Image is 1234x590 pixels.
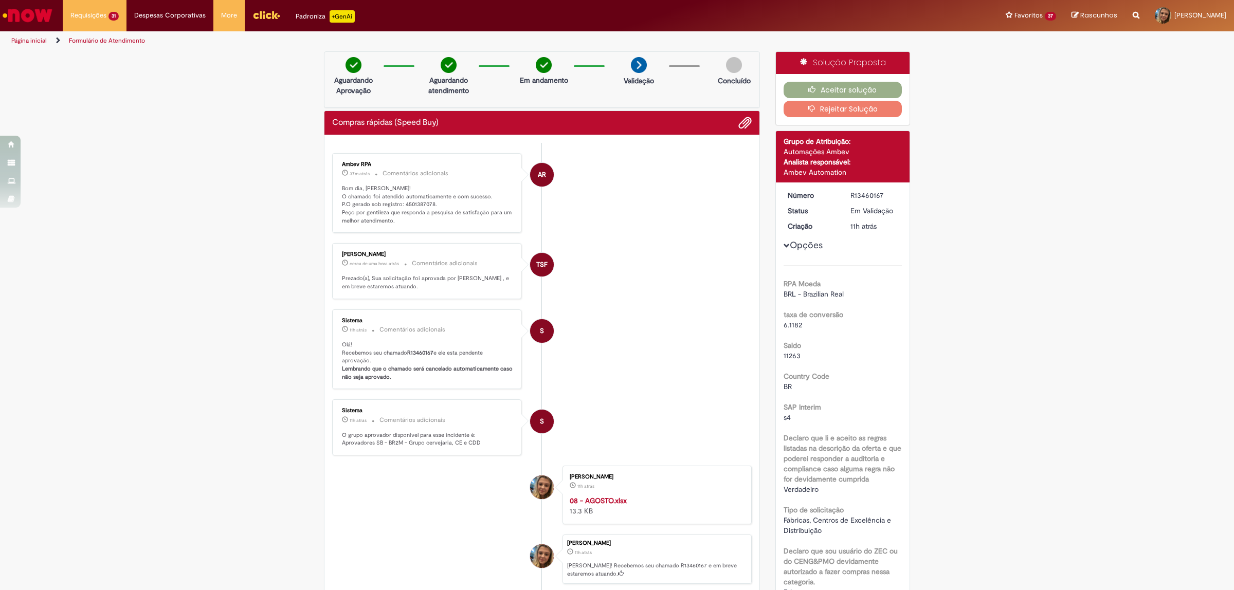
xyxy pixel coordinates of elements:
[570,474,741,480] div: [PERSON_NAME]
[342,251,513,257] div: [PERSON_NAME]
[784,382,792,391] span: BR
[383,169,448,178] small: Comentários adicionais
[1014,10,1043,21] span: Favoritos
[1045,12,1056,21] span: 37
[780,206,843,216] dt: Status
[342,274,513,290] p: Prezado(a), Sua solicitação foi aprovada por [PERSON_NAME] , e em breve estaremos atuando.
[850,222,877,231] span: 11h atrás
[577,483,594,489] span: 11h atrás
[441,57,457,73] img: check-circle-green.png
[784,372,829,381] b: Country Code
[540,319,544,343] span: S
[577,483,594,489] time: 28/08/2025 22:46:55
[784,157,902,167] div: Analista responsável:
[780,190,843,200] dt: Número
[342,408,513,414] div: Sistema
[738,116,752,130] button: Adicionar anexos
[530,319,554,343] div: System
[350,327,367,333] span: 11h atrás
[350,171,370,177] time: 29/08/2025 08:58:17
[784,515,893,535] span: Fábricas, Centros de Excelência e Distribuição
[718,76,751,86] p: Concluído
[784,101,902,117] button: Rejeitar Solução
[530,410,554,433] div: System
[784,351,801,360] span: 11263
[350,171,370,177] span: 37m atrás
[296,10,355,23] div: Padroniza
[784,146,902,157] div: Automações Ambev
[784,341,801,350] b: Saldo
[784,279,821,288] b: RPA Moeda
[379,416,445,425] small: Comentários adicionais
[631,57,647,73] img: arrow-next.png
[536,57,552,73] img: check-circle-green.png
[70,10,106,21] span: Requisições
[567,540,746,546] div: [PERSON_NAME]
[412,259,478,268] small: Comentários adicionais
[784,505,844,514] b: Tipo de solicitação
[134,10,206,21] span: Despesas Corporativas
[784,167,902,177] div: Ambev Automation
[1,5,54,26] img: ServiceNow
[784,402,821,412] b: SAP Interim
[575,549,592,556] span: 11h atrás
[850,190,898,200] div: R13460167
[538,162,546,187] span: AR
[536,252,548,277] span: TSF
[530,544,554,568] div: Bianca Morais Alves
[780,221,843,231] dt: Criação
[784,136,902,146] div: Grupo de Atribuição:
[540,409,544,434] span: S
[1080,10,1117,20] span: Rascunhos
[784,82,902,98] button: Aceitar solução
[346,57,361,73] img: check-circle-green.png
[330,10,355,23] p: +GenAi
[342,365,514,381] b: Lembrando que o chamado será cancelado automaticamente caso não seja aprovado.
[252,7,280,23] img: click_logo_yellow_360x200.png
[332,118,439,127] h2: Compras rápidas (Speed Buy) Histórico de tíquete
[1174,11,1226,20] span: [PERSON_NAME]
[424,75,474,96] p: Aguardando atendimento
[342,161,513,168] div: Ambev RPA
[332,534,752,584] li: Bianca Morais Alves
[350,261,399,267] span: cerca de uma hora atrás
[520,75,568,85] p: Em andamento
[784,289,844,299] span: BRL - Brazilian Real
[784,546,898,586] b: Declaro que sou usuário do ZEC ou do CENG&PMO devidamente autorizado a fazer compras nessa catego...
[342,318,513,324] div: Sistema
[784,320,802,329] span: 6.1182
[784,433,901,484] b: Declaro que li e aceito as regras listadas na descrição da oferta e que poderei responder a audit...
[624,76,654,86] p: Validação
[530,253,554,276] div: Tassia Soares Farnesi Correia
[69,36,145,45] a: Formulário de Atendimento
[342,185,513,225] p: Bom dia, [PERSON_NAME]! O chamado foi atendido automaticamente e com sucesso. P.O gerado sob regi...
[108,12,119,21] span: 31
[726,57,742,73] img: img-circle-grey.png
[570,495,741,516] div: 13.3 KB
[850,221,898,231] div: 28/08/2025 22:46:57
[784,413,791,422] span: s4
[350,327,367,333] time: 28/08/2025 22:47:10
[784,485,819,494] span: Verdadeiro
[850,222,877,231] time: 28/08/2025 22:46:57
[570,496,627,505] a: 08 - AGOSTO.xlsx
[1072,11,1117,21] a: Rascunhos
[342,341,513,381] p: Olá! Recebemos seu chamado e ele esta pendente aprovação.
[11,36,47,45] a: Página inicial
[407,349,433,357] b: R13460167
[776,52,910,74] div: Solução Proposta
[575,549,592,556] time: 28/08/2025 22:46:57
[350,417,367,423] span: 11h atrás
[350,417,367,423] time: 28/08/2025 22:47:05
[530,475,554,499] div: Bianca Morais Alves
[850,206,898,216] div: Em Validação
[342,431,513,447] p: O grupo aprovador disponível para esse incidente é: Aprovadores SB - BR2M - Grupo cervejaria, CE ...
[221,10,237,21] span: More
[530,163,554,187] div: Ambev RPA
[784,310,843,319] b: taxa de conversão
[379,325,445,334] small: Comentários adicionais
[350,261,399,267] time: 29/08/2025 08:16:05
[8,31,815,50] ul: Trilhas de página
[329,75,378,96] p: Aguardando Aprovação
